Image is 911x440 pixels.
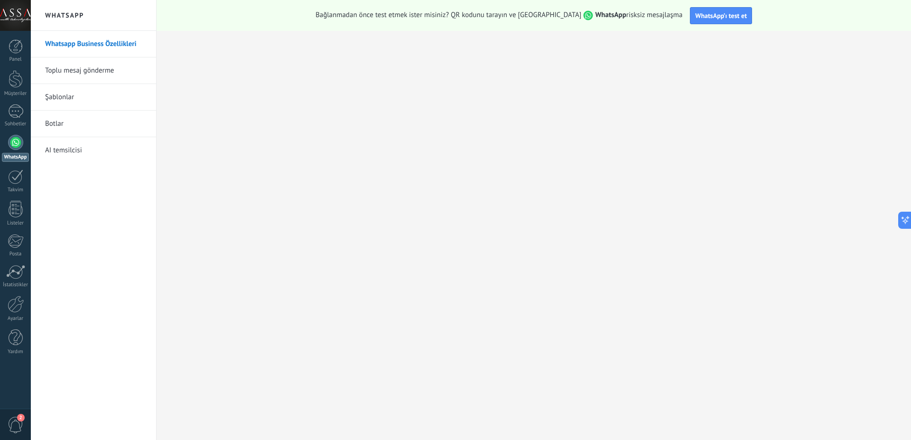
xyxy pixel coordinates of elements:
li: AI temsilcisi [31,137,156,163]
a: AI temsilcisi [45,137,147,164]
li: Şablonlar [31,84,156,111]
strong: WhatsApp [595,10,626,19]
span: Bağlanmadan önce test etmek ister misiniz? QR kodunu tarayın ve [GEOGRAPHIC_DATA] risksiz mesajlaşma [316,10,682,20]
div: Posta [2,251,29,257]
a: Toplu mesaj gönderme [45,57,147,84]
a: Şablonlar [45,84,147,111]
button: WhatsApp’ı test et [690,7,752,24]
li: Botlar [31,111,156,137]
div: WhatsApp [2,153,29,162]
li: Toplu mesaj gönderme [31,57,156,84]
div: Sohbetler [2,121,29,127]
div: Listeler [2,220,29,226]
a: Botlar [45,111,147,137]
a: Whatsapp Business Özellikleri [45,31,147,57]
div: Panel [2,56,29,63]
span: WhatsApp’ı test et [695,11,747,20]
div: İstatistikler [2,282,29,288]
div: Ayarlar [2,316,29,322]
div: Takvim [2,187,29,193]
li: Whatsapp Business Özellikleri [31,31,156,57]
span: 2 [17,414,25,421]
div: Müşteriler [2,91,29,97]
div: Yardım [2,349,29,355]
